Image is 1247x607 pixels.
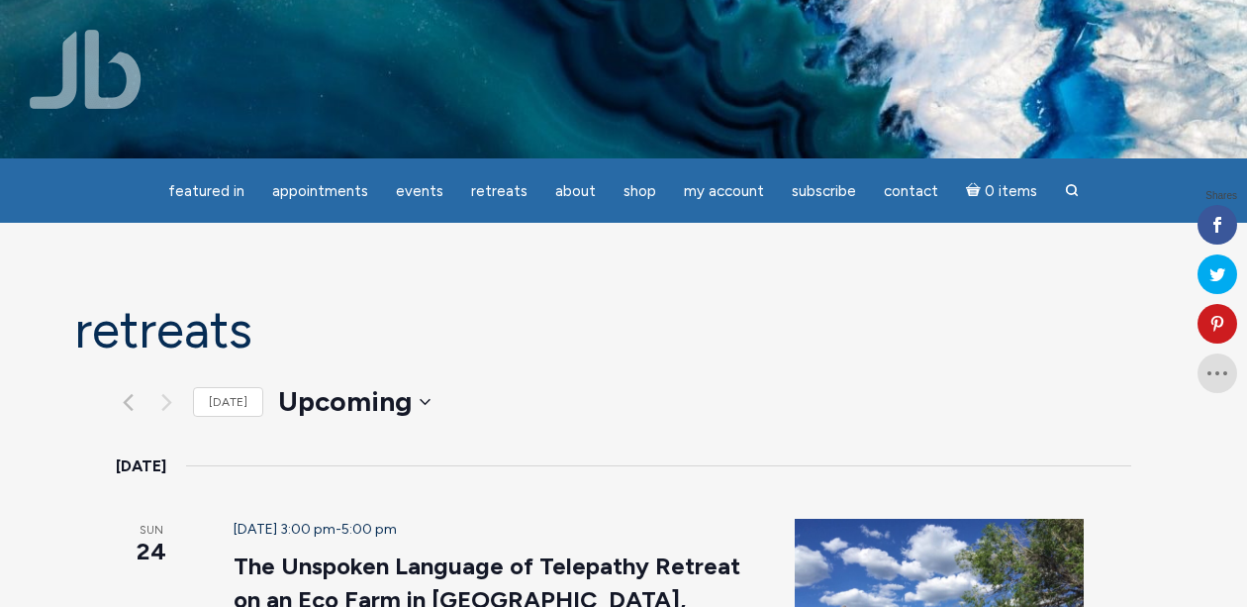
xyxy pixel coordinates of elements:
a: [DATE] [193,387,263,418]
span: 24 [116,535,186,568]
a: My Account [672,172,776,211]
span: Subscribe [792,182,856,200]
a: Subscribe [780,172,868,211]
button: Upcoming [278,382,431,422]
span: Contact [884,182,938,200]
span: Shares [1205,191,1237,201]
img: Jamie Butler. The Everyday Medium [30,30,142,109]
a: Previous Events [116,390,140,414]
a: About [543,172,608,211]
a: Cart0 items [954,170,1049,211]
span: Appointments [272,182,368,200]
span: About [555,182,596,200]
span: 5:00 pm [341,521,397,538]
button: Next Events [154,390,178,414]
span: featured in [168,182,244,200]
time: [DATE] [116,454,166,479]
span: 0 items [985,184,1037,199]
span: Events [396,182,443,200]
span: Sun [116,523,186,540]
a: Appointments [260,172,380,211]
i: Cart [966,182,985,200]
span: Upcoming [278,382,412,422]
a: Contact [872,172,950,211]
a: Shop [612,172,668,211]
span: My Account [684,182,764,200]
a: Retreats [459,172,539,211]
a: featured in [156,172,256,211]
a: Events [384,172,455,211]
span: Shop [623,182,656,200]
span: Retreats [471,182,528,200]
span: [DATE] 3:00 pm [234,521,336,538]
time: - [234,521,397,538]
h1: Retreats [74,302,1173,358]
